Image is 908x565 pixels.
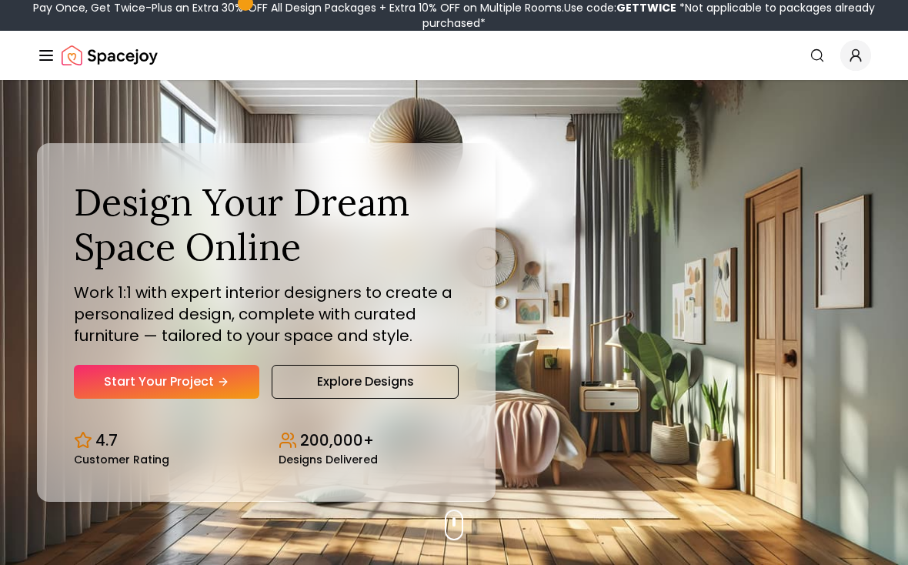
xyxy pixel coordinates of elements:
img: Spacejoy Logo [62,40,158,71]
small: Designs Delivered [279,454,378,465]
small: Customer Rating [74,454,169,465]
p: Work 1:1 with expert interior designers to create a personalized design, complete with curated fu... [74,282,459,346]
div: Design stats [74,417,459,465]
p: 200,000+ [300,430,374,451]
a: Start Your Project [74,365,259,399]
a: Explore Designs [272,365,459,399]
a: Spacejoy [62,40,158,71]
p: 4.7 [95,430,118,451]
nav: Global [37,31,871,80]
h1: Design Your Dream Space Online [74,180,459,269]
